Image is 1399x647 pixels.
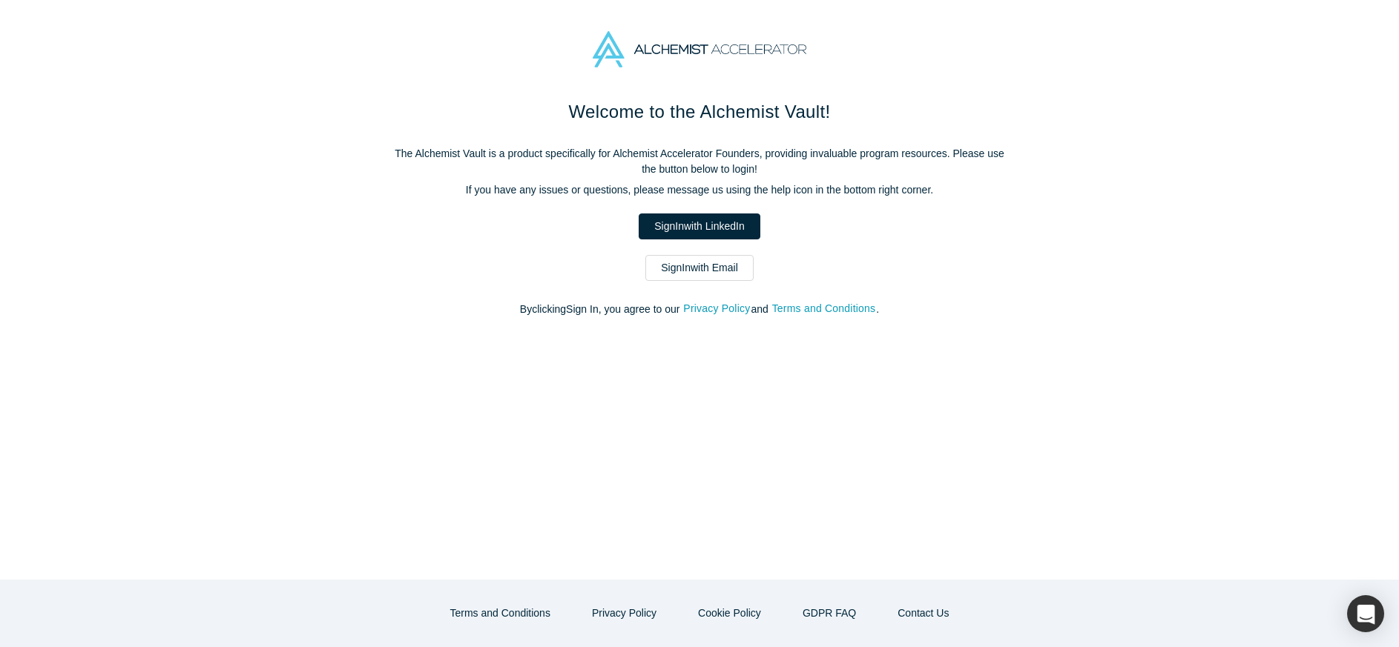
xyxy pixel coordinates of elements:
img: Alchemist Accelerator Logo [593,31,806,67]
p: By clicking Sign In , you agree to our and . [388,302,1011,317]
a: SignInwith Email [645,255,754,281]
a: GDPR FAQ [787,600,872,626]
button: Privacy Policy [576,600,672,626]
button: Privacy Policy [682,300,751,317]
button: Terms and Conditions [435,600,566,626]
button: Contact Us [882,600,964,626]
h1: Welcome to the Alchemist Vault! [388,99,1011,125]
button: Terms and Conditions [771,300,877,317]
button: Cookie Policy [682,600,777,626]
a: SignInwith LinkedIn [639,213,760,239]
p: If you have any issues or questions, please message us using the help icon in the bottom right co... [388,182,1011,198]
p: The Alchemist Vault is a product specifically for Alchemist Accelerator Founders, providing inval... [388,146,1011,177]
